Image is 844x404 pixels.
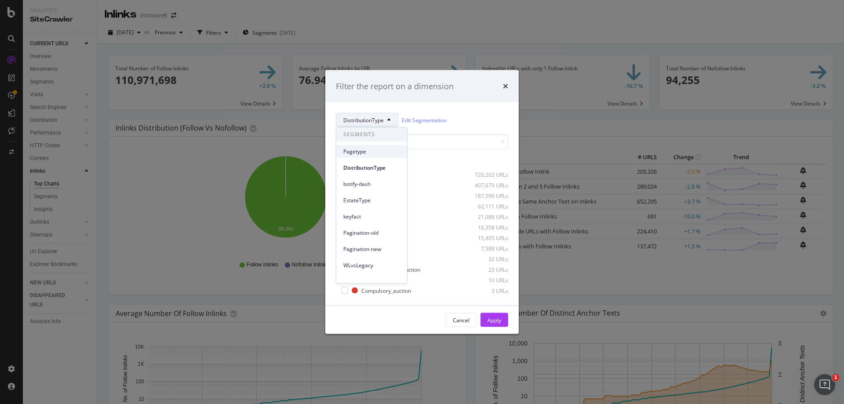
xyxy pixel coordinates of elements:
[487,316,501,324] div: Apply
[343,278,400,286] span: GeoLevel
[336,157,508,164] div: Select all data available
[503,80,508,92] div: times
[814,374,835,395] iframe: Intercom live chat
[465,266,508,273] div: 23 URLs
[832,374,839,381] span: 1
[465,244,508,252] div: 7,588 URLs
[465,223,508,231] div: 16,358 URLs
[343,197,400,204] span: EstateType
[465,202,508,210] div: 62,111 URLs
[465,192,508,199] div: 187,596 URLs
[336,127,407,142] span: SEGMENTS
[325,70,519,334] div: modal
[343,213,400,221] span: keyfact
[343,180,400,188] span: botify-dash
[480,313,508,327] button: Apply
[336,80,454,92] div: Filter the report on a dimension
[465,171,508,178] div: 720,202 URLs
[336,134,508,149] input: Search
[343,116,384,124] span: DistributionType
[453,316,469,324] div: Cancel
[465,276,508,284] div: 10 URLs
[465,213,508,220] div: 21,088 URLs
[465,181,508,189] div: 407,679 URLs
[336,113,398,127] button: DistributionType
[465,255,508,262] div: 32 URLs
[343,148,400,156] span: Pagetype
[343,164,400,172] span: DistributionType
[445,313,477,327] button: Cancel
[343,229,400,237] span: Pagination-old
[361,287,411,294] div: Compulsory_auction
[343,245,400,253] span: Pagination-new
[343,262,400,269] span: WLvsLegacy
[465,287,508,294] div: 3 URLs
[465,234,508,241] div: 15,405 URLs
[402,115,447,124] a: Edit Segmentation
